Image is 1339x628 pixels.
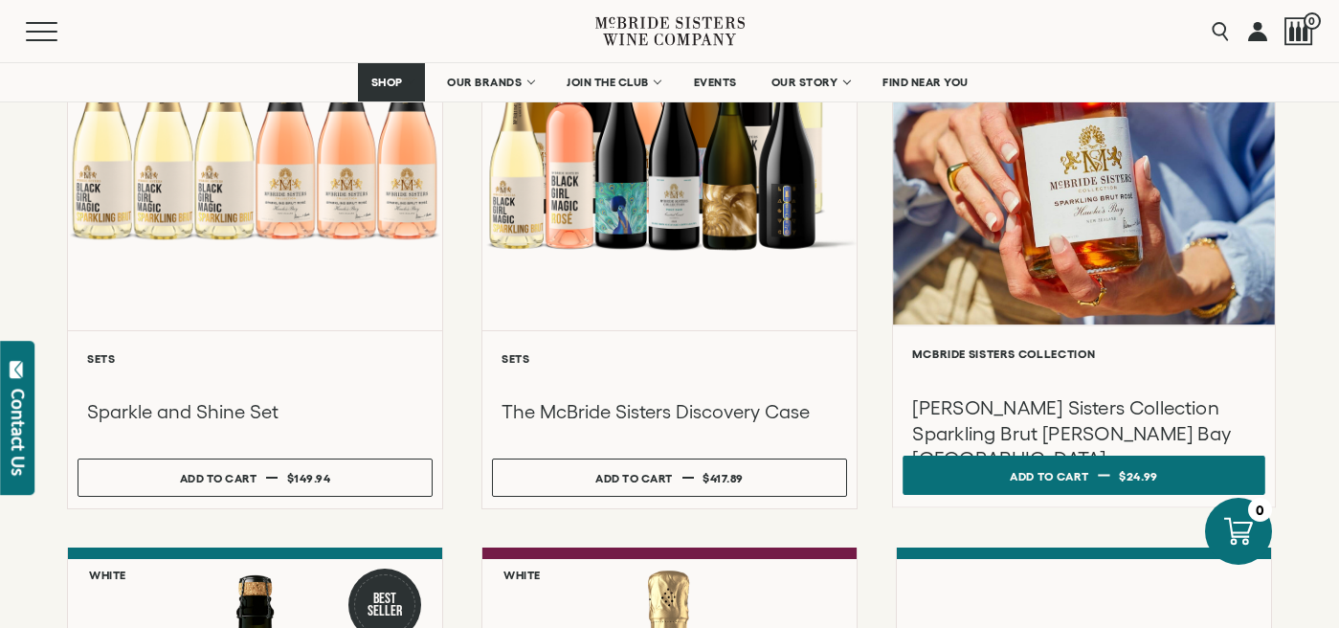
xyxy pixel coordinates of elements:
[703,472,744,484] span: $417.89
[503,569,541,581] h6: White
[26,22,95,41] button: Mobile Menu Trigger
[89,569,126,581] h6: White
[435,63,545,101] a: OUR BRANDS
[681,63,749,101] a: EVENTS
[870,63,981,101] a: FIND NEAR YOU
[882,76,969,89] span: FIND NEAR YOU
[567,76,649,89] span: JOIN THE CLUB
[180,464,257,492] div: Add to cart
[87,352,423,365] h6: Sets
[502,399,837,424] h3: The McBride Sisters Discovery Case
[903,456,1264,495] button: Add to cart $24.99
[370,76,403,89] span: SHOP
[78,459,433,497] button: Add to cart $149.94
[912,348,1255,360] h6: McBride Sisters Collection
[1304,12,1321,30] span: 0
[554,63,672,101] a: JOIN THE CLUB
[87,399,423,424] h3: Sparkle and Shine Set
[1119,469,1158,482] span: $24.99
[759,63,861,101] a: OUR STORY
[694,76,737,89] span: EVENTS
[358,63,425,101] a: SHOP
[912,395,1255,472] h3: [PERSON_NAME] Sisters Collection Sparkling Brut [PERSON_NAME] Bay [GEOGRAPHIC_DATA]
[287,472,331,484] span: $149.94
[9,389,28,476] div: Contact Us
[771,76,838,89] span: OUR STORY
[1248,498,1272,522] div: 0
[502,352,837,365] h6: Sets
[1010,461,1088,490] div: Add to cart
[492,459,847,497] button: Add to cart $417.89
[595,464,673,492] div: Add to cart
[447,76,522,89] span: OUR BRANDS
